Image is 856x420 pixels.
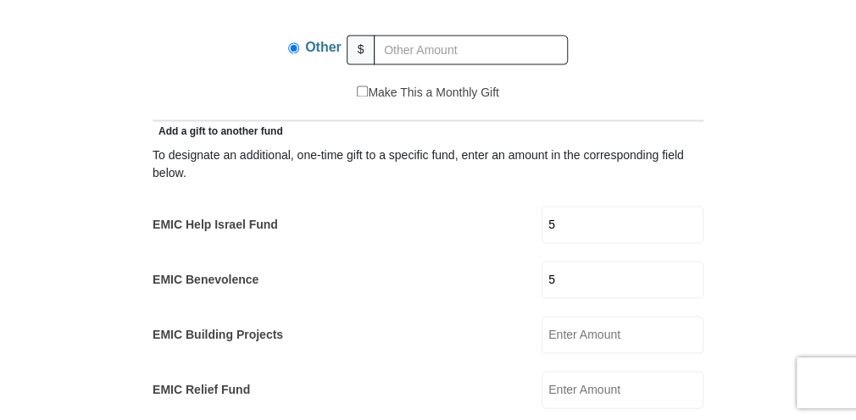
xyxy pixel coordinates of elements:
[357,86,368,97] input: Make This a Monthly Gift
[542,316,703,353] input: Enter Amount
[153,124,283,136] span: Add a gift to another fund
[542,371,703,408] input: Enter Amount
[347,35,375,64] span: $
[153,215,278,233] label: EMIC Help Israel Fund
[542,261,703,298] input: Enter Amount
[542,206,703,243] input: Enter Amount
[153,325,283,343] label: EMIC Building Projects
[305,40,342,54] span: Other
[153,270,258,288] label: EMIC Benevolence
[153,380,250,398] label: EMIC Relief Fund
[374,35,568,64] input: Other Amount
[357,84,499,102] label: Make This a Monthly Gift
[153,146,703,181] div: To designate an additional, one-time gift to a specific fund, enter an amount in the correspondin...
